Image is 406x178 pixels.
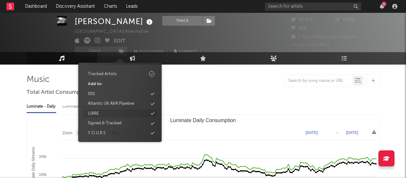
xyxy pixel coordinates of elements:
[39,173,47,176] text: 100k
[291,43,329,47] span: Jump Score: 84.0
[63,101,96,112] div: Luminate - Weekly
[335,130,339,135] text: →
[114,37,125,45] button: Edit
[88,81,102,87] div: Add to:
[140,48,164,56] span: Benchmark
[39,155,47,158] text: 200k
[380,4,384,9] button: 1
[63,131,72,135] text: Zoom
[291,18,313,22] span: 19,472
[162,16,202,26] button: Track
[335,18,354,22] span: 1,138
[88,120,122,127] div: Signed & Tracked
[88,91,95,97] div: 001
[88,71,117,77] div: Tracked Artists
[88,101,134,107] div: Atlantic UK A&R Pipeline
[291,26,306,31] span: 105
[27,101,56,112] div: Luminate - Daily
[170,118,236,123] text: Luminate Daily Consumption
[265,3,361,11] input: Search for artists
[88,111,99,117] div: LIBRE
[75,47,115,56] button: Track
[131,47,167,56] a: Benchmark
[27,89,90,96] span: Total Artist Consumption
[75,28,163,36] div: [GEOGRAPHIC_DATA] | Alternative
[382,2,386,6] div: 1
[179,50,198,53] span: Summary
[171,47,201,56] button: Summary
[75,16,154,27] div: [PERSON_NAME]
[77,131,82,135] text: 1w
[88,130,106,137] div: Y.O.U.R.S
[306,130,318,135] text: [DATE]
[291,35,358,39] span: 1,321,423 Monthly Listeners
[346,130,358,135] text: [DATE]
[88,61,124,67] div: Create New Folder
[285,78,353,84] input: Search by song name or URL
